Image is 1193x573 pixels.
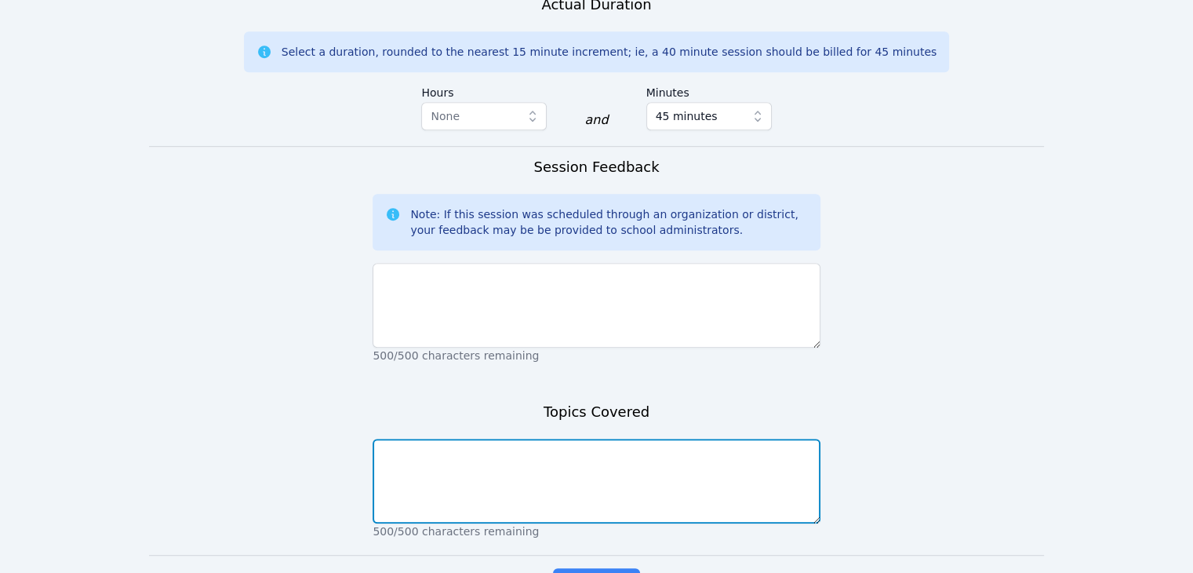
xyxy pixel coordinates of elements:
[282,44,937,60] div: Select a duration, rounded to the nearest 15 minute increment; ie, a 40 minute session should be ...
[646,78,772,102] label: Minutes
[544,401,649,423] h3: Topics Covered
[656,107,718,126] span: 45 minutes
[410,206,807,238] div: Note: If this session was scheduled through an organization or district, your feedback may be be ...
[431,110,460,122] span: None
[421,102,547,130] button: None
[373,348,820,363] p: 500/500 characters remaining
[373,524,820,539] p: 500/500 characters remaining
[584,111,608,130] div: and
[421,78,547,102] label: Hours
[533,156,659,178] h3: Session Feedback
[646,102,772,130] button: 45 minutes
